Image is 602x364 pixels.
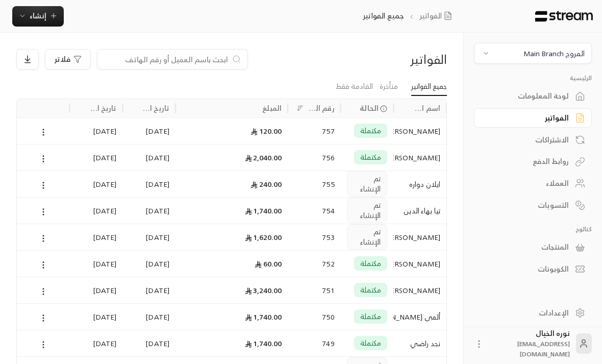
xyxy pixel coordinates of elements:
div: 1,740.00 [182,304,282,330]
span: [EMAIL_ADDRESS][DOMAIN_NAME] [517,338,570,359]
div: 1,740.00 [182,198,282,224]
div: الكوبونات [487,264,569,274]
span: الحالة [360,103,379,113]
div: 3,240.00 [182,277,282,303]
div: [DATE] [76,198,117,224]
span: إنشاء [30,9,46,22]
button: المروج Main Branch [474,43,592,64]
a: الفواتير [419,10,456,21]
div: اسم العميل [413,102,440,114]
p: جميع الفواتير [363,10,404,21]
a: الفواتير [474,108,592,128]
div: الفواتير [347,51,447,67]
div: 120.00 [182,118,282,144]
div: [DATE] [129,277,169,303]
a: الإعدادات [474,303,592,323]
span: تم الإنشاء [354,200,381,221]
div: 1,620.00 [182,224,282,250]
div: ألمى [PERSON_NAME] [399,304,440,330]
div: 60.00 [182,251,282,277]
div: الاشتراكات [487,135,569,145]
input: ابحث باسم العميل أو رقم الهاتف [104,54,228,65]
a: جميع الفواتير [411,78,447,96]
div: [PERSON_NAME] [399,251,440,277]
div: 756 [294,144,335,171]
div: [DATE] [76,118,117,144]
div: رقم الفاتورة [307,102,335,114]
img: Logo [534,11,594,22]
div: 751 [294,277,335,303]
div: العملاء [487,178,569,188]
button: إنشاء [12,6,64,27]
a: الاشتراكات [474,130,592,150]
div: تاريخ الإنشاء [142,102,169,114]
div: 749 [294,330,335,356]
div: [PERSON_NAME] [399,277,440,303]
span: مكتملة [360,126,382,136]
span: فلاتر [55,56,70,63]
span: مكتملة [360,311,382,322]
a: المنتجات [474,237,592,257]
div: [DATE] [76,224,117,250]
div: 2,040.00 [182,144,282,171]
span: تم الإنشاء [354,174,381,194]
button: فلاتر [45,49,91,69]
div: [DATE] [76,251,117,277]
span: مكتملة [360,258,382,269]
div: [DATE] [129,171,169,197]
div: [PERSON_NAME] [399,144,440,171]
div: [DATE] [129,330,169,356]
div: التسويات [487,200,569,210]
div: [DATE] [76,144,117,171]
div: 240.00 [182,171,282,197]
div: [DATE] [76,330,117,356]
div: 755 [294,171,335,197]
div: [DATE] [76,171,117,197]
div: [DATE] [129,144,169,171]
div: 757 [294,118,335,144]
div: 754 [294,198,335,224]
a: التسويات [474,195,592,215]
div: تاريخ التحديث [89,102,117,114]
p: كتالوج [474,225,592,233]
a: القادمة فقط [336,78,373,95]
div: الإعدادات [487,308,569,318]
div: [DATE] [129,118,169,144]
div: نجد راضي [399,330,440,356]
div: نوره الخيال [490,328,570,359]
a: لوحة المعلومات [474,86,592,106]
div: [DATE] [76,304,117,330]
div: [DATE] [129,304,169,330]
div: [DATE] [76,277,117,303]
div: [DATE] [129,251,169,277]
span: مكتملة [360,285,382,295]
a: العملاء [474,174,592,193]
span: تم الإنشاء [354,227,381,247]
div: المنتجات [487,242,569,252]
div: 753 [294,224,335,250]
div: 750 [294,304,335,330]
div: [PERSON_NAME] [399,118,440,144]
a: روابط الدفع [474,152,592,172]
nav: breadcrumb [363,10,456,21]
span: مكتملة [360,338,382,348]
div: روابط الدفع [487,156,569,166]
button: Sort [294,102,306,114]
div: تيا بهاء الدين [399,198,440,224]
div: ايلان دواره [399,171,440,197]
div: 1,740.00 [182,330,282,356]
p: الرئيسية [474,74,592,82]
div: [DATE] [129,224,169,250]
span: مكتملة [360,152,382,162]
div: [DATE] [129,198,169,224]
div: المبلغ [262,102,282,114]
div: لوحة المعلومات [487,91,569,101]
a: متأخرة [380,78,398,95]
div: المروج Main Branch [523,48,585,59]
div: الفواتير [487,113,569,123]
div: 752 [294,251,335,277]
div: [PERSON_NAME] [399,224,440,250]
a: الكوبونات [474,259,592,279]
